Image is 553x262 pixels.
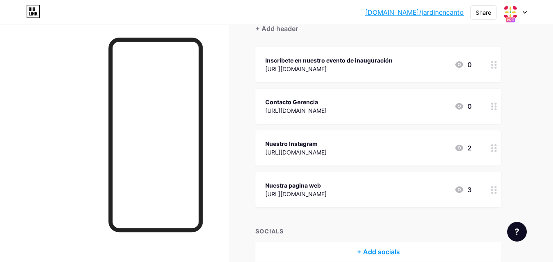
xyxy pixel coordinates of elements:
div: + Add socials [255,242,501,262]
div: 0 [454,60,472,69]
div: Share [476,8,491,17]
div: + Add header [255,24,298,34]
img: jardinencanto [503,4,518,20]
div: [URL][DOMAIN_NAME] [265,148,327,157]
div: [URL][DOMAIN_NAME] [265,190,327,198]
a: [DOMAIN_NAME]/jardinencanto [365,7,464,17]
div: 3 [454,185,472,195]
div: Nuestra pagina web [265,181,327,190]
div: Contacto Gerencia [265,98,327,106]
div: 0 [454,101,472,111]
div: SOCIALS [255,227,501,235]
div: [URL][DOMAIN_NAME] [265,65,393,73]
div: [URL][DOMAIN_NAME] [265,106,327,115]
div: 2 [454,143,472,153]
div: Inscríbete en nuestro evento de inauguración [265,56,393,65]
div: Nuestro Instagram [265,139,327,148]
